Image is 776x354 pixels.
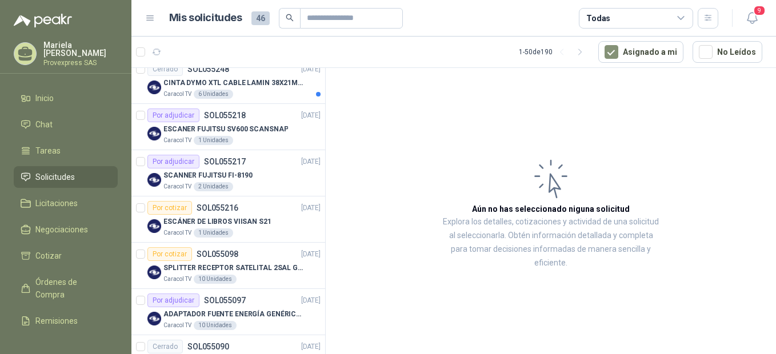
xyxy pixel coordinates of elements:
a: Cotizar [14,245,118,267]
div: 6 Unidades [194,90,233,99]
p: Explora los detalles, cotizaciones y actividad de una solicitud al seleccionarla. Obtén informaci... [440,215,662,270]
span: 9 [753,5,766,16]
p: SOL055218 [204,111,246,119]
a: Negociaciones [14,219,118,240]
p: ADAPTADOR FUENTE ENERGÍA GENÉRICO 24V 1A [163,309,306,320]
h1: Mis solicitudes [169,10,242,26]
a: Solicitudes [14,166,118,188]
a: Tareas [14,140,118,162]
p: SOL055216 [197,204,238,212]
a: Por cotizarSOL055098[DATE] Company LogoSPLITTER RECEPTOR SATELITAL 2SAL GT-SP21Caracol TV10 Unidades [131,243,325,289]
p: SPLITTER RECEPTOR SATELITAL 2SAL GT-SP21 [163,263,306,273]
span: Cotizar [35,250,62,262]
img: Company Logo [147,265,161,279]
a: Órdenes de Compra [14,271,118,305]
a: Por cotizarSOL055216[DATE] Company LogoESCÁNER DE LIBROS VIISAN S21Caracol TV1 Unidades [131,196,325,243]
span: Licitaciones [35,197,78,210]
p: SOL055217 [204,158,246,166]
p: SOL055090 [187,343,229,351]
p: SOL055248 [187,65,229,73]
img: Company Logo [147,81,161,94]
button: No Leídos [693,41,762,63]
a: Por adjudicarSOL055097[DATE] Company LogoADAPTADOR FUENTE ENERGÍA GENÉRICO 24V 1ACaracol TV10 Uni... [131,289,325,335]
div: Cerrado [147,340,183,353]
span: Chat [35,118,53,131]
span: Tareas [35,144,61,157]
p: SCANNER FUJITSU FI-8190 [163,170,253,181]
a: Por adjudicarSOL055217[DATE] Company LogoSCANNER FUJITSU FI-8190Caracol TV2 Unidades [131,150,325,196]
p: [DATE] [301,64,321,75]
a: Por adjudicarSOL055218[DATE] Company LogoESCANER FUJITSU SV600 SCANSNAPCaracol TV1 Unidades [131,104,325,150]
p: Caracol TV [163,182,191,191]
img: Logo peakr [14,14,72,27]
img: Company Logo [147,219,161,233]
p: SOL055097 [204,296,246,304]
p: Caracol TV [163,90,191,99]
a: CerradoSOL055248[DATE] Company LogoCINTA DYMO XTL CABLE LAMIN 38X21MMBLANCOCaracol TV6 Unidades [131,58,325,104]
img: Company Logo [147,127,161,140]
p: [DATE] [301,110,321,121]
div: Cerrado [147,62,183,76]
p: Caracol TV [163,275,191,284]
p: CINTA DYMO XTL CABLE LAMIN 38X21MMBLANCO [163,78,306,88]
div: Todas [586,12,610,25]
p: [DATE] [301,203,321,214]
a: Licitaciones [14,192,118,214]
h3: Aún no has seleccionado niguna solicitud [472,203,630,215]
div: Por adjudicar [147,293,199,307]
span: Negociaciones [35,223,88,236]
div: Por cotizar [147,247,192,261]
button: Asignado a mi [598,41,683,63]
a: Chat [14,114,118,135]
div: 1 Unidades [194,136,233,145]
div: 1 - 50 de 190 [519,43,589,61]
div: 10 Unidades [194,321,237,330]
p: [DATE] [301,341,321,352]
img: Company Logo [147,173,161,187]
span: Órdenes de Compra [35,276,107,301]
div: 10 Unidades [194,275,237,284]
p: [DATE] [301,295,321,306]
div: 2 Unidades [194,182,233,191]
p: [DATE] [301,156,321,167]
p: [DATE] [301,249,321,260]
p: Caracol TV [163,136,191,145]
div: Por adjudicar [147,155,199,168]
p: Provexpress SAS [43,59,118,66]
span: 46 [251,11,270,25]
div: Por adjudicar [147,108,199,122]
span: Solicitudes [35,171,75,183]
span: Inicio [35,92,54,104]
img: Company Logo [147,312,161,325]
p: ESCANER FUJITSU SV600 SCANSNAP [163,124,288,135]
p: Caracol TV [163,321,191,330]
a: Remisiones [14,310,118,332]
p: Mariela [PERSON_NAME] [43,41,118,57]
span: search [286,14,294,22]
div: Por cotizar [147,201,192,215]
p: ESCÁNER DE LIBROS VIISAN S21 [163,216,271,227]
a: Inicio [14,87,118,109]
button: 9 [742,8,762,29]
p: SOL055098 [197,250,238,258]
p: Caracol TV [163,228,191,238]
div: 1 Unidades [194,228,233,238]
span: Remisiones [35,315,78,327]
